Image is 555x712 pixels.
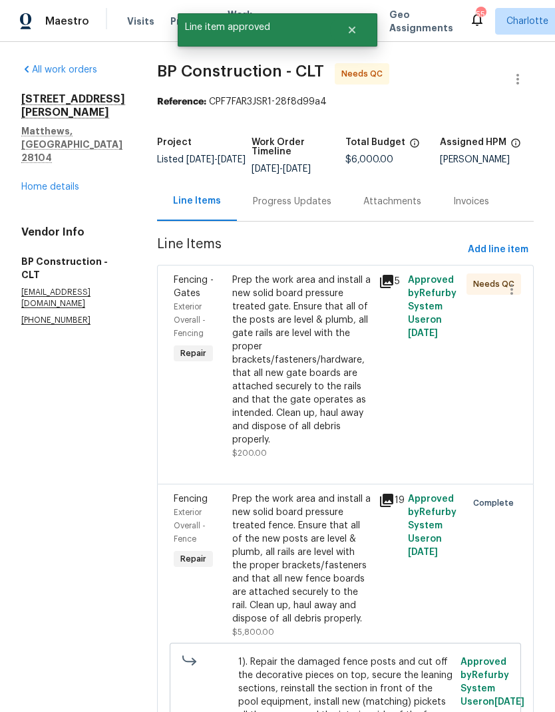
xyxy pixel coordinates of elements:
button: Add line item [462,238,534,262]
div: 19 [379,492,400,508]
span: [DATE] [252,164,279,174]
span: Exterior Overall - Fence [174,508,206,543]
span: Geo Assignments [389,8,453,35]
div: 5 [379,273,400,289]
span: The hpm assigned to this work order. [510,138,521,155]
span: Exterior Overall - Fencing [174,303,206,337]
span: [DATE] [408,329,438,338]
span: Approved by Refurby System User on [408,275,457,338]
div: [PERSON_NAME] [440,155,534,164]
span: Complete [473,496,519,510]
span: Line item approved [178,13,330,41]
span: Charlotte [506,15,548,28]
span: Add line item [468,242,528,258]
div: Line Items [173,194,221,208]
h5: Assigned HPM [440,138,506,147]
span: - [252,164,311,174]
div: CPF7FAR3JSR1-28f8d99a4 [157,95,534,108]
span: $6,000.00 [345,155,393,164]
span: Listed [157,155,246,164]
span: Repair [175,347,212,360]
div: Prep the work area and install a new solid board pressure treated fence. Ensure that all of the n... [232,492,371,625]
span: The total cost of line items that have been proposed by Opendoor. This sum includes line items th... [409,138,420,155]
a: Home details [21,182,79,192]
span: Needs QC [473,277,520,291]
div: Prep the work area and install a new solid board pressure treated gate. Ensure that all of the po... [232,273,371,446]
span: Work Orders [228,8,262,35]
span: Line Items [157,238,462,262]
b: Reference: [157,97,206,106]
span: - [186,155,246,164]
h5: Project [157,138,192,147]
span: Needs QC [341,67,388,81]
div: 55 [476,8,485,21]
span: [DATE] [186,155,214,164]
span: Approved by Refurby System User on [408,494,457,557]
span: [DATE] [494,697,524,707]
span: Fencing - Gates [174,275,214,298]
span: Maestro [45,15,89,28]
span: $200.00 [232,449,267,457]
h4: Vendor Info [21,226,125,239]
span: Approved by Refurby System User on [461,657,524,707]
button: Close [330,17,374,43]
span: BP Construction - CLT [157,63,324,79]
span: Projects [170,15,212,28]
span: Fencing [174,494,208,504]
div: Attachments [363,195,421,208]
span: [DATE] [218,155,246,164]
h5: Total Budget [345,138,405,147]
span: Visits [127,15,154,28]
div: Invoices [453,195,489,208]
div: Progress Updates [253,195,331,208]
a: All work orders [21,65,97,75]
h5: Work Order Timeline [252,138,346,156]
span: [DATE] [408,548,438,557]
span: [DATE] [283,164,311,174]
span: $5,800.00 [232,628,274,636]
span: Repair [175,552,212,566]
h5: BP Construction - CLT [21,255,125,281]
